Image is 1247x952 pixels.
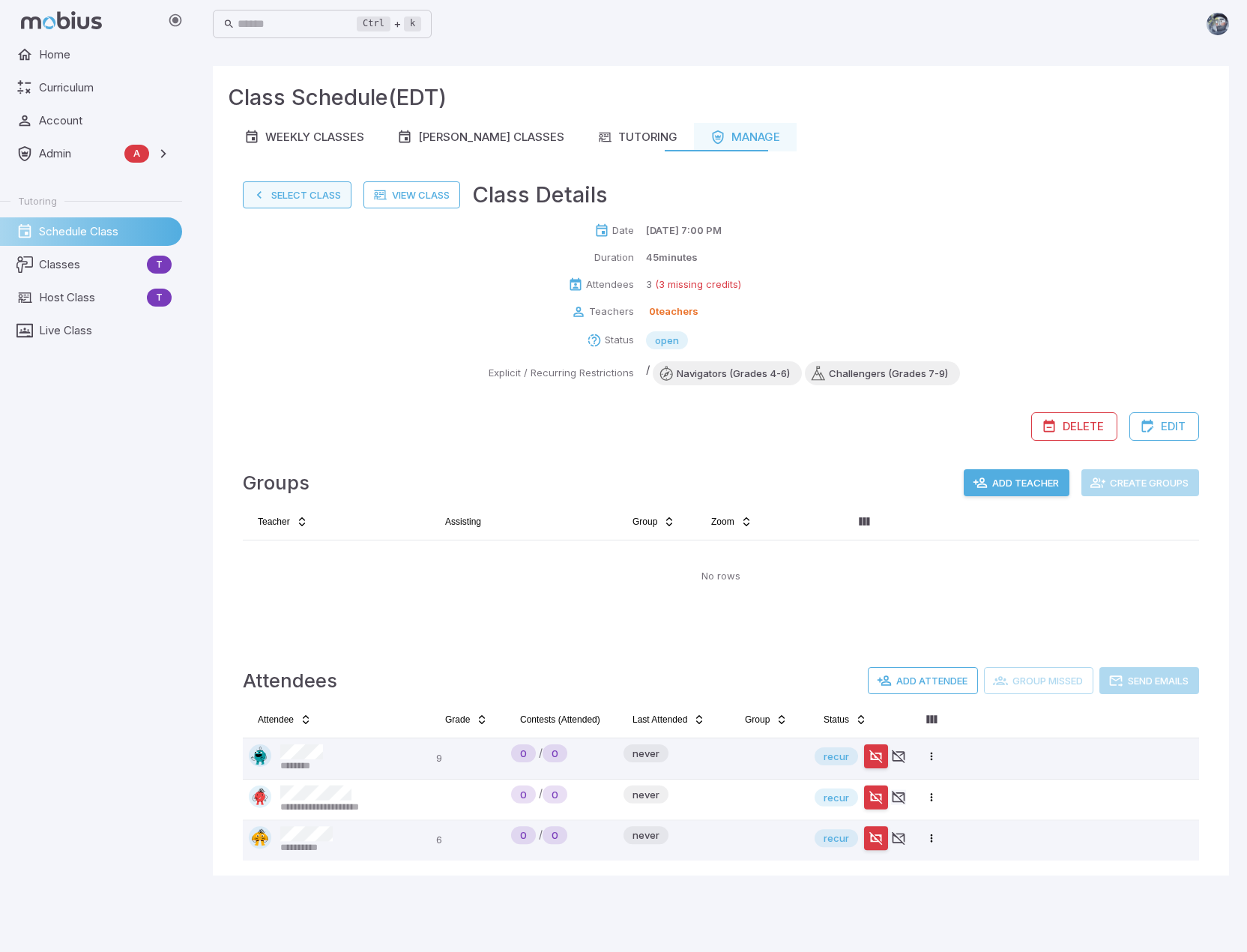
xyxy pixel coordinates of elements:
[815,749,858,764] span: recur
[655,277,741,292] p: (3 missing credits)
[623,510,684,534] button: Group
[244,129,364,145] div: Weekly Classes
[1207,13,1229,35] img: andrew.jpg
[852,510,876,534] button: Column visibility
[511,826,612,844] div: /
[511,787,536,802] span: 0
[404,16,421,31] kbd: k
[543,826,567,844] div: New Student
[646,223,722,238] p: [DATE] 7:00 PM
[605,333,634,348] p: Status
[964,469,1069,496] button: Add Teacher
[736,708,797,732] button: Group
[543,744,567,762] div: New Student
[18,194,57,208] span: Tutoring
[39,79,172,96] span: Curriculum
[39,256,141,273] span: Classes
[249,744,271,767] img: octagon.svg
[511,708,609,732] button: Contests (Attended)
[543,787,567,802] span: 0
[249,708,321,732] button: Attendee
[543,828,567,843] span: 0
[489,366,634,381] p: Explicit / Recurring Restrictions
[623,787,668,802] span: never
[646,250,698,265] p: 45 minutes
[824,714,849,726] span: Status
[745,714,770,726] span: Group
[511,786,536,804] div: Never Played
[243,468,310,498] h4: Groups
[1031,412,1117,441] button: Delete
[612,223,634,238] p: Date
[586,277,634,292] p: Attendees
[39,223,172,240] span: Schedule Class
[815,831,858,846] span: recur
[815,708,876,732] button: Status
[357,16,390,31] kbd: Ctrl
[147,290,172,305] span: T
[363,181,460,208] a: View Class
[39,112,172,129] span: Account
[39,322,172,339] span: Live Class
[511,786,612,804] div: /
[594,250,634,265] p: Duration
[701,569,740,584] p: No rows
[920,708,943,732] button: Column visibility
[623,828,668,843] span: never
[543,786,567,804] div: New Student
[228,81,447,114] h3: Class Schedule (EDT)
[649,304,698,319] p: 0 teachers
[711,516,734,528] span: Zoom
[249,826,271,849] img: semi-circle.svg
[868,667,978,694] button: Add Attendee
[397,129,564,145] div: [PERSON_NAME] Classes
[511,744,612,762] div: /
[243,181,351,208] button: Select Class
[511,828,536,843] span: 0
[445,714,470,726] span: Grade
[472,178,608,211] h3: Class Details
[543,746,567,761] span: 0
[511,744,536,762] div: Never Played
[817,366,960,381] span: Challengers (Grades 7-9)
[124,146,149,161] span: A
[710,129,780,145] div: Manage
[623,708,714,732] button: Last Attended
[511,826,536,844] div: Never Played
[39,46,172,63] span: Home
[436,510,490,534] button: Assisting
[436,708,497,732] button: Grade
[520,714,600,726] span: Contests (Attended)
[1129,412,1199,441] button: Edit
[243,666,337,696] h4: Attendees
[665,366,802,381] span: Navigators (Grades 4-6)
[249,786,271,808] img: circle.svg
[436,826,499,855] p: 6
[39,289,141,306] span: Host Class
[646,333,688,348] span: open
[445,516,481,528] span: Assisting
[815,790,858,805] span: recur
[646,277,652,292] p: 3
[623,746,668,761] span: never
[436,744,499,773] p: 9
[39,145,118,162] span: Admin
[589,304,634,319] p: Teachers
[249,510,317,534] button: Teacher
[597,129,677,145] div: Tutoring
[511,746,536,761] span: 0
[147,257,172,272] span: T
[258,516,290,528] span: Teacher
[702,510,761,534] button: Zoom
[632,516,657,528] span: Group
[357,15,421,33] div: +
[632,714,687,726] span: Last Attended
[258,714,294,726] span: Attendee
[646,361,960,385] div: /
